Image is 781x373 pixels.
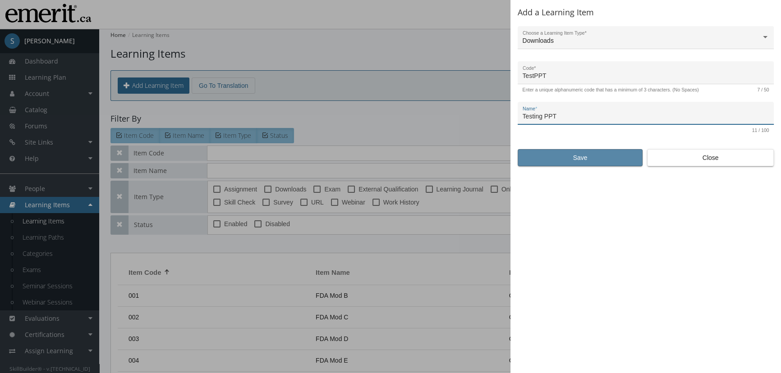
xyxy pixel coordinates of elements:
h2: Add a Learning Item [518,8,774,17]
span: Downloads [523,37,554,44]
mat-hint: 7 / 50 [757,87,769,93]
mat-hint: 11 / 100 [752,128,769,133]
span: Close [655,150,766,166]
span: Save [525,150,635,166]
button: Save [518,149,643,166]
button: Close [647,149,774,166]
input: Code must be unique [523,73,769,80]
mat-hint: Enter a unique alphanumeric code that has a minimum of 3 characters. (No Spaces) [523,87,699,93]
